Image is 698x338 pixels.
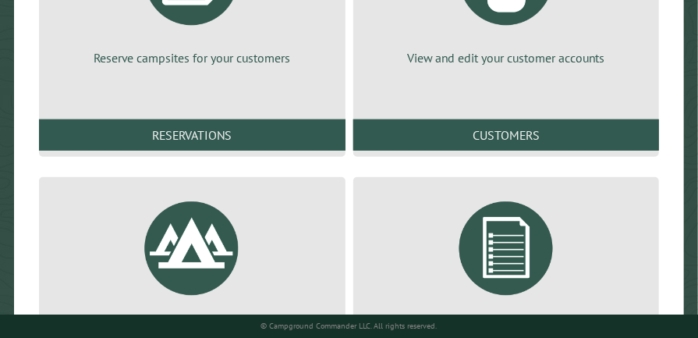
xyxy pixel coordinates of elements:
[58,49,327,66] p: Reserve campsites for your customers
[39,119,345,151] a: Reservations
[372,190,641,336] a: Generate reports about your campground
[261,321,438,331] small: © Campground Commander LLC. All rights reserved.
[353,119,660,151] a: Customers
[58,190,327,336] a: View and edit your campsite data
[372,49,641,66] p: View and edit your customer accounts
